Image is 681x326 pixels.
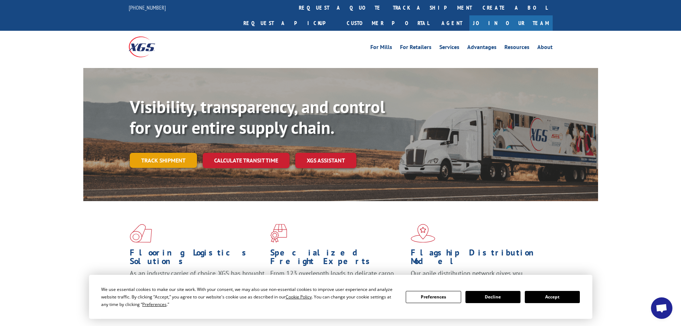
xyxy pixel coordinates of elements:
div: Cookie Consent Prompt [89,275,592,319]
div: We use essential cookies to make our site work. With your consent, we may also use non-essential ... [101,286,397,308]
a: Advantages [467,44,497,52]
button: Decline [465,291,520,303]
a: About [537,44,553,52]
a: Customer Portal [341,15,434,31]
a: Request a pickup [238,15,341,31]
button: Preferences [406,291,461,303]
img: xgs-icon-flagship-distribution-model-red [411,224,435,243]
img: xgs-icon-total-supply-chain-intelligence-red [130,224,152,243]
h1: Flagship Distribution Model [411,248,546,269]
span: Our agile distribution network gives you nationwide inventory management on demand. [411,269,542,286]
h1: Specialized Freight Experts [270,248,405,269]
b: Visibility, transparency, and control for your entire supply chain. [130,96,385,138]
a: Services [439,44,459,52]
span: Preferences [142,301,167,307]
div: Open chat [651,297,672,319]
p: From 123 overlength loads to delicate cargo, our experienced staff knows the best way to move you... [270,269,405,301]
a: Agent [434,15,469,31]
a: Calculate transit time [203,153,290,168]
a: Track shipment [130,153,197,168]
a: XGS ASSISTANT [295,153,356,168]
img: xgs-icon-focused-on-flooring-red [270,224,287,243]
a: For Retailers [400,44,431,52]
a: [PHONE_NUMBER] [129,4,166,11]
a: Resources [504,44,529,52]
span: Cookie Policy [286,294,312,300]
a: For Mills [370,44,392,52]
button: Accept [525,291,580,303]
a: Join Our Team [469,15,553,31]
h1: Flooring Logistics Solutions [130,248,265,269]
span: As an industry carrier of choice, XGS has brought innovation and dedication to flooring logistics... [130,269,265,295]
